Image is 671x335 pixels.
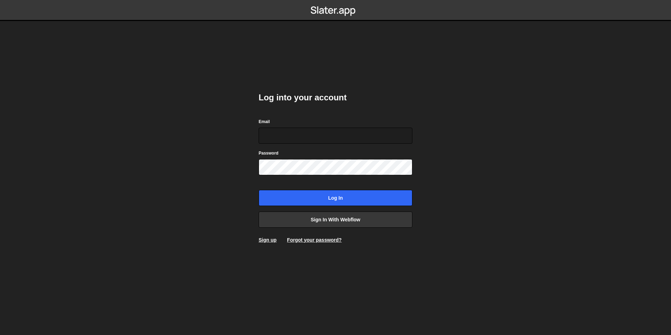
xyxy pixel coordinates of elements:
[259,237,276,243] a: Sign up
[259,92,412,103] h2: Log into your account
[259,150,279,157] label: Password
[259,118,270,125] label: Email
[259,212,412,228] a: Sign in with Webflow
[287,237,341,243] a: Forgot your password?
[259,190,412,206] input: Log in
